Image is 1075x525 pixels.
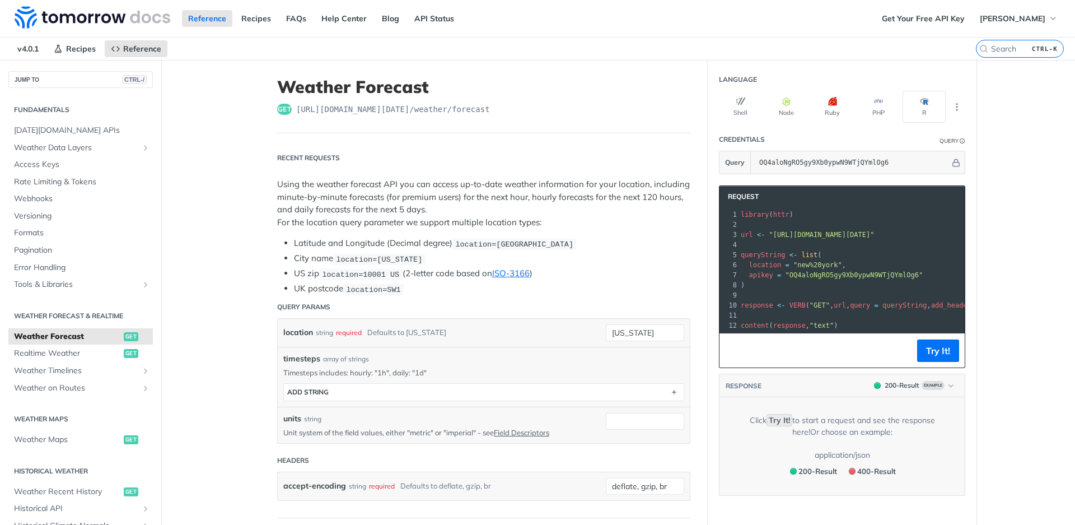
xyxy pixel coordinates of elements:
div: string [304,414,321,424]
span: apikey [749,271,773,279]
button: [PERSON_NAME] [974,10,1064,27]
label: location [283,324,313,341]
span: = [777,271,781,279]
button: Ruby [811,91,854,123]
span: Versioning [14,211,150,222]
p: Unit system of the field values, either "metric" or "imperial" - see [283,428,589,438]
span: https://api.tomorrow.io/v4/weather/forecast [296,104,490,115]
span: list [801,251,817,259]
h2: Weather Maps [8,414,153,424]
div: Query [940,137,959,145]
div: 3 [719,230,739,240]
a: Historical APIShow subpages for Historical API [8,500,153,517]
div: Recent Requests [277,153,340,163]
button: RESPONSE [725,380,762,392]
a: Formats [8,225,153,241]
a: Get Your Free API Key [876,10,971,27]
span: Example [922,381,945,390]
a: Help Center [315,10,373,27]
span: get [124,349,138,358]
span: "[URL][DOMAIN_NAME][DATE]" [769,231,875,239]
div: string [316,324,333,341]
button: Copy to clipboard [725,342,741,359]
a: Error Handling [8,259,153,276]
h1: Weather Forecast [277,77,690,97]
span: Webhooks [14,193,150,205]
a: Tools & LibrariesShow subpages for Tools & Libraries [8,276,153,293]
svg: More ellipsis [952,102,962,112]
span: VERB [789,301,806,309]
button: ADD string [284,384,684,401]
button: Shell [719,91,762,123]
span: Access Keys [14,159,150,170]
button: 200200-ResultExample [868,380,959,391]
span: Query [725,157,745,168]
div: ADD string [287,388,329,396]
span: , [741,261,846,269]
span: 400 [849,468,856,475]
div: array of strings [323,354,369,364]
span: location=[US_STATE] [336,255,422,263]
span: timesteps [283,353,320,365]
span: 200 [874,382,881,389]
span: Realtime Weather [14,348,121,359]
a: Weather Data LayersShow subpages for Weather Data Layers [8,140,153,156]
button: Try It! [917,340,959,362]
a: Reference [182,10,232,27]
a: Weather Recent Historyget [8,484,153,500]
span: queryString [741,251,785,259]
button: Show subpages for Weather Timelines [141,366,150,375]
span: httr [773,211,789,219]
span: [DATE][DOMAIN_NAME] APIs [14,125,150,136]
div: Click to start a request and see the response here! Or choose an example: [736,415,948,438]
span: queryString [882,301,927,309]
span: url [834,301,846,309]
span: [PERSON_NAME] [980,13,1045,24]
span: location=10001 US [322,270,399,278]
span: CTRL-/ [122,75,147,84]
a: [DATE][DOMAIN_NAME] APIs [8,122,153,139]
p: Timesteps includes: hourly: "1h", daily: "1d" [283,368,684,378]
code: Try It! [766,414,792,426]
button: 400400-Result [843,464,900,478]
button: More Languages [948,99,965,115]
div: 9 [719,290,739,300]
h2: Weather Forecast & realtime [8,311,153,321]
div: Defaults to [US_STATE] [367,324,446,341]
button: Show subpages for Historical API [141,504,150,513]
span: Formats [14,227,150,239]
li: Latitude and Longitude (Decimal degree) [294,237,690,250]
span: Weather Timelines [14,365,138,377]
button: Node [765,91,808,123]
li: UK postcode [294,282,690,295]
div: 12 [719,320,739,331]
a: Weather Mapsget [8,431,153,448]
span: Pagination [14,245,150,256]
a: Field Descriptors [494,428,549,437]
span: get [124,435,138,444]
span: "OQ4aloNgRO5gy9Xb0ypwN9WTjQYmlOg6" [786,271,923,279]
span: location=[GEOGRAPHIC_DATA] [455,240,573,248]
span: library [741,211,769,219]
span: 400 - Result [857,467,896,476]
button: PHP [857,91,900,123]
i: Information [960,138,965,144]
a: API Status [408,10,460,27]
span: ( [741,251,822,259]
a: Pagination [8,242,153,259]
button: 200200-Result [784,464,841,478]
div: 200 - Result [885,380,919,391]
h2: Fundamentals [8,105,153,115]
div: QueryInformation [940,137,965,145]
span: location=SW1 [346,285,400,294]
a: Webhooks [8,191,153,207]
div: 7 [719,270,739,280]
span: = [875,301,878,309]
li: US zip (2-letter code based on ) [294,267,690,280]
a: ISO-3166 [492,268,530,278]
span: <- [757,231,765,239]
label: units [283,413,301,425]
span: response [741,301,773,309]
kbd: CTRL-K [1029,43,1060,54]
div: 6 [719,260,739,270]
